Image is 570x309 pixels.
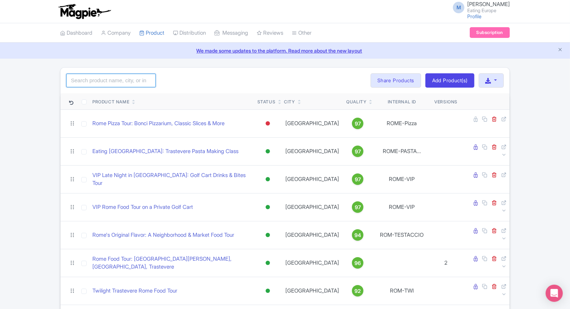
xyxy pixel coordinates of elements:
a: 94 [346,229,369,241]
span: [PERSON_NAME] [467,1,510,8]
span: 97 [355,120,361,128]
input: Search product name, city, or interal id [66,74,156,87]
a: M [PERSON_NAME] Eating Europe [449,1,510,13]
a: Messaging [214,23,248,43]
div: Active [264,174,271,185]
td: ROME-VIP [372,193,431,221]
td: ROM-TWI [372,277,431,305]
td: [GEOGRAPHIC_DATA] [281,221,343,249]
div: Status [257,99,276,105]
td: [GEOGRAPHIC_DATA] [281,165,343,193]
span: 96 [354,259,361,267]
button: Close announcement [557,46,563,54]
th: Internal ID [372,93,431,110]
span: 97 [355,176,361,183]
span: 92 [354,287,361,295]
td: ROME-Pizza [372,109,431,137]
a: Product [139,23,164,43]
span: 97 [355,148,361,156]
a: We made some updates to the platform. Read more about the new layout [4,47,566,54]
a: 97 [346,118,369,129]
a: Dashboard [60,23,92,43]
a: VIP Late Night in [GEOGRAPHIC_DATA]: Golf Cart Drinks & Bites Tour [92,171,252,187]
a: Company [101,23,131,43]
a: 97 [346,146,369,157]
a: Profile [467,13,482,19]
a: Share Products [371,73,421,88]
a: Twilight Trastevere Rome Food Tour [92,287,177,295]
div: Product Name [92,99,129,105]
a: Reviews [257,23,283,43]
td: [GEOGRAPHIC_DATA] [281,249,343,277]
td: [GEOGRAPHIC_DATA] [281,277,343,305]
div: Open Intercom Messenger [546,285,563,302]
div: Active [264,286,271,296]
a: Eating [GEOGRAPHIC_DATA]: Trastevere Pasta Making Class [92,147,238,156]
span: 94 [354,231,361,239]
th: Versions [431,93,460,110]
div: Active [264,202,271,212]
span: M [453,2,464,13]
div: Quality [346,99,366,105]
div: City [284,99,295,105]
a: Rome Food Tour: [GEOGRAPHIC_DATA][PERSON_NAME], [GEOGRAPHIC_DATA], Trastevere [92,255,252,271]
a: VIP Rome Food Tour on a Private Golf Cart [92,203,193,211]
div: Inactive [264,118,271,129]
a: Subscription [470,27,510,38]
td: [GEOGRAPHIC_DATA] [281,109,343,137]
a: Other [292,23,311,43]
td: ROME-VIP [372,165,431,193]
a: Rome's Original Flavor: A Neighborhood & Market Food Tour [92,231,234,239]
a: 97 [346,173,369,185]
a: 92 [346,285,369,296]
a: Distribution [173,23,206,43]
a: 97 [346,201,369,213]
span: 2 [444,259,448,266]
a: Rome Pizza Tour: Bonci Pizzarium, Classic Slices & More [92,119,224,128]
td: [GEOGRAPHIC_DATA] [281,193,343,221]
div: Active [264,146,271,157]
small: Eating Europe [467,8,510,13]
div: Active [264,230,271,240]
div: Active [264,258,271,268]
td: ROME-PASTA... [372,137,431,165]
td: [GEOGRAPHIC_DATA] [281,137,343,165]
td: ROM-TESTACCIO [372,221,431,249]
span: 97 [355,203,361,211]
a: 96 [346,257,369,269]
a: Add Product(s) [425,73,474,88]
img: logo-ab69f6fb50320c5b225c76a69d11143b.png [57,4,112,19]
